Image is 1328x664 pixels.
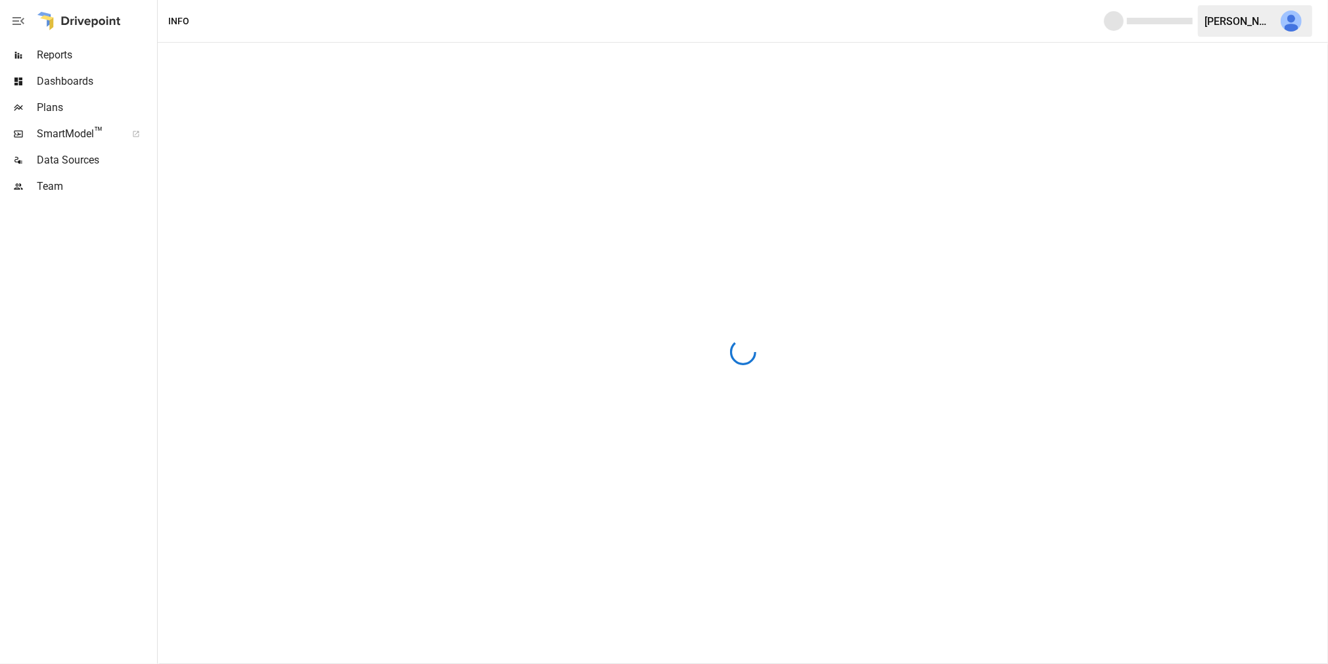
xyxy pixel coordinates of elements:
div: [PERSON_NAME] [1204,15,1273,28]
img: Will Gahagan [1281,11,1302,32]
span: Reports [37,47,154,63]
button: Will Gahagan [1273,3,1310,39]
span: SmartModel [37,126,118,142]
span: ™ [94,124,103,141]
span: Dashboards [37,74,154,89]
span: Data Sources [37,152,154,168]
span: Plans [37,100,154,116]
span: Team [37,179,154,194]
